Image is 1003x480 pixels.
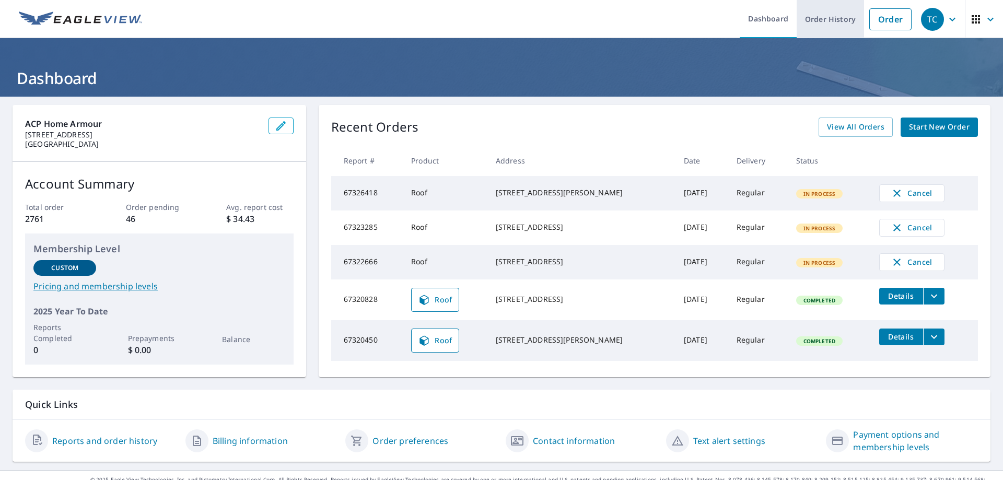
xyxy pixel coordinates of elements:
[213,435,288,447] a: Billing information
[675,279,728,320] td: [DATE]
[25,398,978,411] p: Quick Links
[533,435,615,447] a: Contact information
[33,305,285,318] p: 2025 Year To Date
[403,176,487,210] td: Roof
[901,118,978,137] a: Start New Order
[126,213,193,225] p: 46
[797,225,842,232] span: In Process
[496,222,667,232] div: [STREET_ADDRESS]
[819,118,893,137] a: View All Orders
[879,253,944,271] button: Cancel
[403,145,487,176] th: Product
[25,118,260,130] p: ACP Home Armour
[797,259,842,266] span: In Process
[923,329,944,345] button: filesDropdownBtn-67320450
[496,335,667,345] div: [STREET_ADDRESS][PERSON_NAME]
[890,187,934,200] span: Cancel
[827,121,884,134] span: View All Orders
[403,210,487,245] td: Roof
[797,297,842,304] span: Completed
[879,288,923,305] button: detailsBtn-67320828
[496,188,667,198] div: [STREET_ADDRESS][PERSON_NAME]
[496,294,667,305] div: [STREET_ADDRESS]
[675,245,728,279] td: [DATE]
[25,174,294,193] p: Account Summary
[331,145,403,176] th: Report #
[331,176,403,210] td: 67326418
[728,279,788,320] td: Regular
[25,130,260,139] p: [STREET_ADDRESS]
[675,145,728,176] th: Date
[25,202,92,213] p: Total order
[853,428,978,453] a: Payment options and membership levels
[418,294,452,306] span: Roof
[693,435,765,447] a: Text alert settings
[25,213,92,225] p: 2761
[33,242,285,256] p: Membership Level
[728,210,788,245] td: Regular
[890,256,934,268] span: Cancel
[226,202,293,213] p: Avg. report cost
[496,256,667,267] div: [STREET_ADDRESS]
[13,67,990,89] h1: Dashboard
[33,322,96,344] p: Reports Completed
[222,334,285,345] p: Balance
[879,219,944,237] button: Cancel
[331,210,403,245] td: 67323285
[909,121,970,134] span: Start New Order
[25,139,260,149] p: [GEOGRAPHIC_DATA]
[879,329,923,345] button: detailsBtn-67320450
[788,145,871,176] th: Status
[418,334,452,347] span: Roof
[372,435,448,447] a: Order preferences
[19,11,142,27] img: EV Logo
[331,245,403,279] td: 67322666
[890,221,934,234] span: Cancel
[331,320,403,361] td: 67320450
[879,184,944,202] button: Cancel
[923,288,944,305] button: filesDropdownBtn-67320828
[487,145,675,176] th: Address
[226,213,293,225] p: $ 34.43
[411,288,459,312] a: Roof
[33,280,285,292] a: Pricing and membership levels
[728,176,788,210] td: Regular
[797,190,842,197] span: In Process
[52,435,157,447] a: Reports and order history
[128,344,191,356] p: $ 0.00
[33,344,96,356] p: 0
[331,118,419,137] p: Recent Orders
[728,145,788,176] th: Delivery
[331,279,403,320] td: 67320828
[675,176,728,210] td: [DATE]
[728,245,788,279] td: Regular
[885,291,917,301] span: Details
[128,333,191,344] p: Prepayments
[403,245,487,279] td: Roof
[797,337,842,345] span: Completed
[885,332,917,342] span: Details
[921,8,944,31] div: TC
[51,263,78,273] p: Custom
[869,8,912,30] a: Order
[675,320,728,361] td: [DATE]
[728,320,788,361] td: Regular
[411,329,459,353] a: Roof
[675,210,728,245] td: [DATE]
[126,202,193,213] p: Order pending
